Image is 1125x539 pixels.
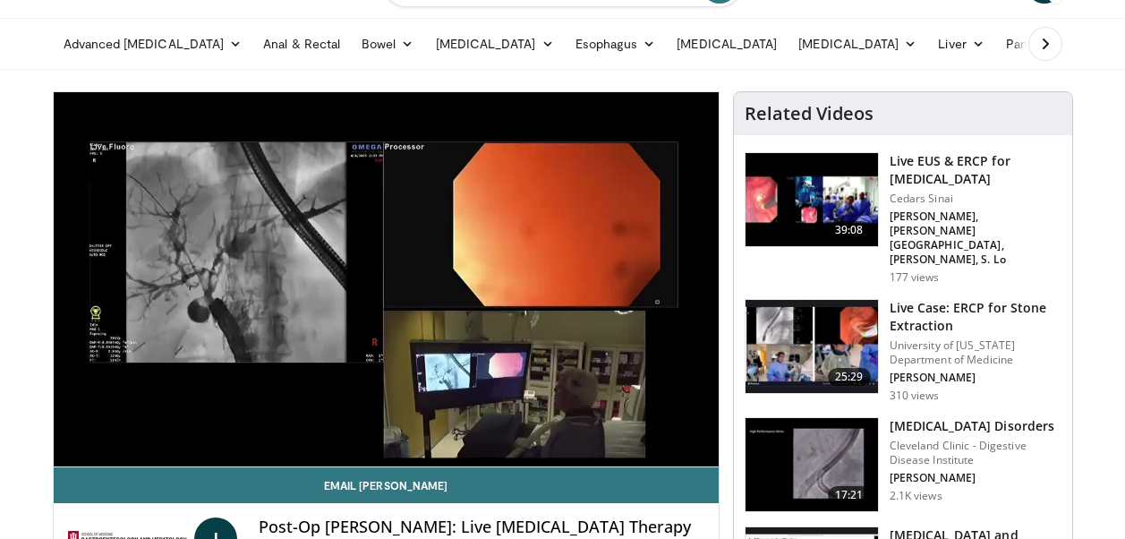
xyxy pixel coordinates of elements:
[890,210,1061,267] p: [PERSON_NAME], [PERSON_NAME][GEOGRAPHIC_DATA], [PERSON_NAME], S. Lo
[890,270,940,285] p: 177 views
[890,338,1061,367] p: University of [US_STATE] Department of Medicine
[745,299,1061,403] a: 25:29 Live Case: ERCP for Stone Extraction University of [US_STATE] Department of Medicine [PERSO...
[890,192,1061,206] p: Cedars Sinai
[745,417,1061,512] a: 17:21 [MEDICAL_DATA] Disorders Cleveland Clinic - Digestive Disease Institute [PERSON_NAME] 2.1K ...
[828,221,871,239] span: 39:08
[745,103,874,124] h4: Related Videos
[351,26,424,62] a: Bowel
[890,371,1061,385] p: [PERSON_NAME]
[890,299,1061,335] h3: Live Case: ERCP for Stone Extraction
[54,92,719,467] video-js: Video Player
[890,152,1061,188] h3: Live EUS & ERCP for [MEDICAL_DATA]
[746,153,878,246] img: 988aa6cd-5af5-4b12-ac8b-5ddcd403959d.150x105_q85_crop-smart_upscale.jpg
[890,417,1061,435] h3: [MEDICAL_DATA] Disorders
[746,418,878,511] img: 2be06fa1-8f42-4bab-b66d-9367dd3d8d02.150x105_q85_crop-smart_upscale.jpg
[252,26,351,62] a: Anal & Rectal
[746,300,878,393] img: 48af654a-1c49-49ef-8b1b-08112d907465.150x105_q85_crop-smart_upscale.jpg
[890,489,942,503] p: 2.1K views
[890,439,1061,467] p: Cleveland Clinic - Digestive Disease Institute
[54,467,719,503] a: Email [PERSON_NAME]
[828,486,871,504] span: 17:21
[927,26,994,62] a: Liver
[666,26,788,62] a: [MEDICAL_DATA]
[565,26,667,62] a: Esophagus
[745,152,1061,285] a: 39:08 Live EUS & ERCP for [MEDICAL_DATA] Cedars Sinai [PERSON_NAME], [PERSON_NAME][GEOGRAPHIC_DAT...
[788,26,927,62] a: [MEDICAL_DATA]
[53,26,253,62] a: Advanced [MEDICAL_DATA]
[828,368,871,386] span: 25:29
[425,26,565,62] a: [MEDICAL_DATA]
[890,471,1061,485] p: [PERSON_NAME]
[890,389,940,403] p: 310 views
